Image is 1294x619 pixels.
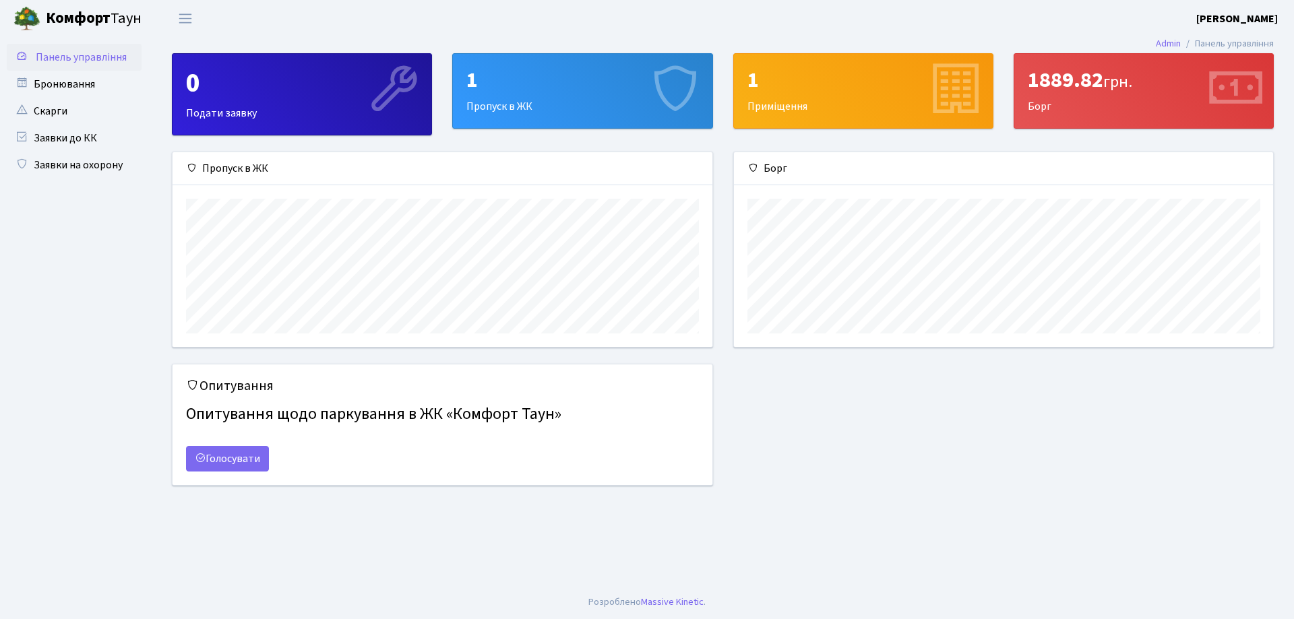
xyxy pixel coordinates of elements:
[7,125,142,152] a: Заявки до КК
[588,595,706,610] div: .
[186,399,699,430] h4: Опитування щодо паркування в ЖК «Комфорт Таун»
[734,54,993,128] div: Приміщення
[46,7,142,30] span: Таун
[1103,70,1132,94] span: грн.
[1156,36,1181,51] a: Admin
[453,54,712,128] div: Пропуск в ЖК
[1181,36,1274,51] li: Панель управління
[186,378,699,394] h5: Опитування
[747,67,979,93] div: 1
[7,152,142,178] a: Заявки на охорону
[172,53,432,135] a: 0Подати заявку
[733,53,993,129] a: 1Приміщення
[1014,54,1273,128] div: Борг
[1028,67,1260,93] div: 1889.82
[186,446,269,471] a: Голосувати
[7,98,142,125] a: Скарги
[46,7,111,29] b: Комфорт
[641,595,704,609] a: Massive Kinetic
[168,7,202,30] button: Переключити навігацію
[1136,30,1294,58] nav: breadcrumb
[1196,11,1278,26] b: [PERSON_NAME]
[173,54,431,135] div: Подати заявку
[36,50,127,65] span: Панель управління
[1196,11,1278,27] a: [PERSON_NAME]
[588,595,641,609] a: Розроблено
[7,44,142,71] a: Панель управління
[186,67,418,100] div: 0
[452,53,712,129] a: 1Пропуск в ЖК
[173,152,712,185] div: Пропуск в ЖК
[466,67,698,93] div: 1
[7,71,142,98] a: Бронювання
[13,5,40,32] img: logo.png
[734,152,1274,185] div: Борг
